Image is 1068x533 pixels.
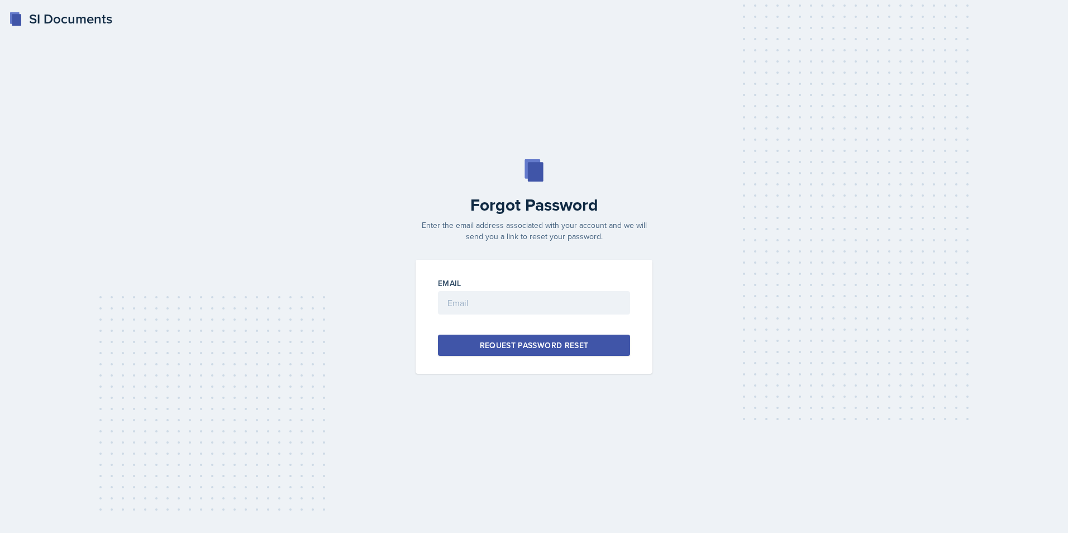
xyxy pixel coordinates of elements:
[409,220,659,242] p: Enter the email address associated with your account and we will send you a link to reset your pa...
[409,195,659,215] h2: Forgot Password
[438,335,630,356] button: Request Password Reset
[438,291,630,315] input: Email
[480,340,589,351] div: Request Password Reset
[438,278,461,289] label: Email
[9,9,112,29] a: SI Documents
